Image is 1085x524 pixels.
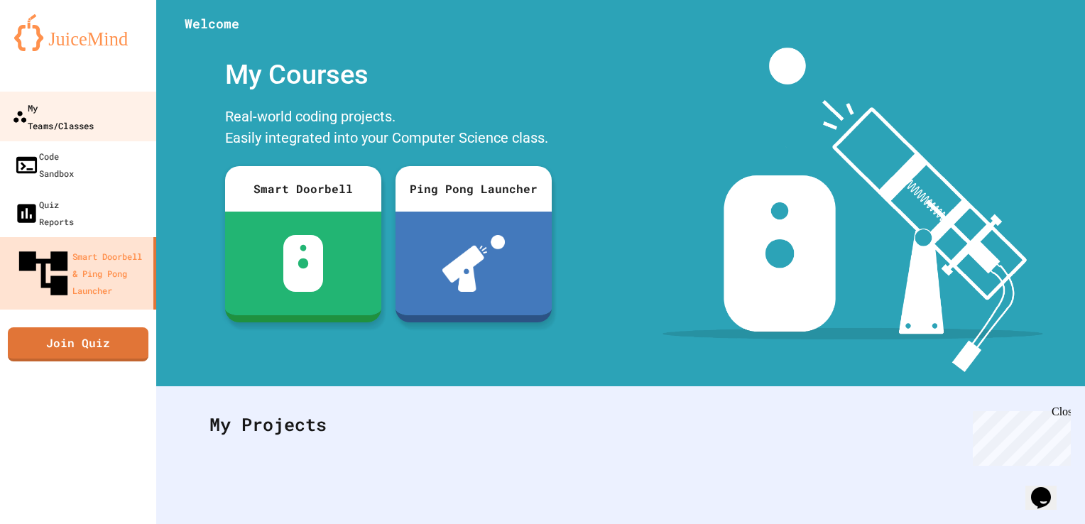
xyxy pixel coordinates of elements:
[396,166,552,212] div: Ping Pong Launcher
[14,244,148,302] div: Smart Doorbell & Ping Pong Launcher
[14,148,74,182] div: Code Sandbox
[967,405,1071,466] iframe: chat widget
[218,48,559,102] div: My Courses
[6,6,98,90] div: Chat with us now!Close
[14,196,74,230] div: Quiz Reports
[218,102,559,155] div: Real-world coding projects. Easily integrated into your Computer Science class.
[8,327,148,361] a: Join Quiz
[195,397,1046,452] div: My Projects
[225,166,381,212] div: Smart Doorbell
[1025,467,1071,510] iframe: chat widget
[14,14,142,51] img: logo-orange.svg
[12,99,94,133] div: My Teams/Classes
[663,48,1043,372] img: banner-image-my-projects.png
[442,235,506,292] img: ppl-with-ball.png
[283,235,324,292] img: sdb-white.svg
